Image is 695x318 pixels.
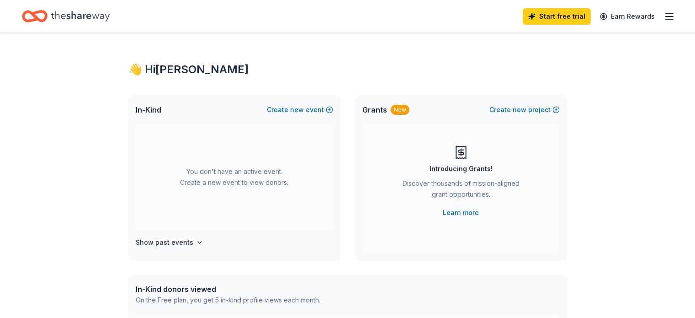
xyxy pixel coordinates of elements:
a: Learn more [443,207,479,218]
span: new [290,104,304,115]
a: Earn Rewards [594,8,660,25]
span: In-Kind [136,104,161,115]
div: You don't have an active event. Create a new event to view donors. [136,124,333,230]
div: 👋 Hi [PERSON_NAME] [128,62,567,77]
span: Grants [362,104,387,115]
span: new [513,104,526,115]
div: On the Free plan, you get 5 in-kind profile views each month. [136,295,320,306]
div: Discover thousands of mission-aligned grant opportunities. [399,178,523,204]
div: In-Kind donors viewed [136,284,320,295]
div: Introducing Grants! [430,163,493,174]
a: Home [22,5,110,27]
a: Start free trial [523,8,591,25]
button: Createnewproject [489,104,560,115]
button: Show past events [136,237,203,248]
h4: Show past events [136,237,193,248]
div: New [391,105,409,115]
button: Createnewevent [267,104,333,115]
